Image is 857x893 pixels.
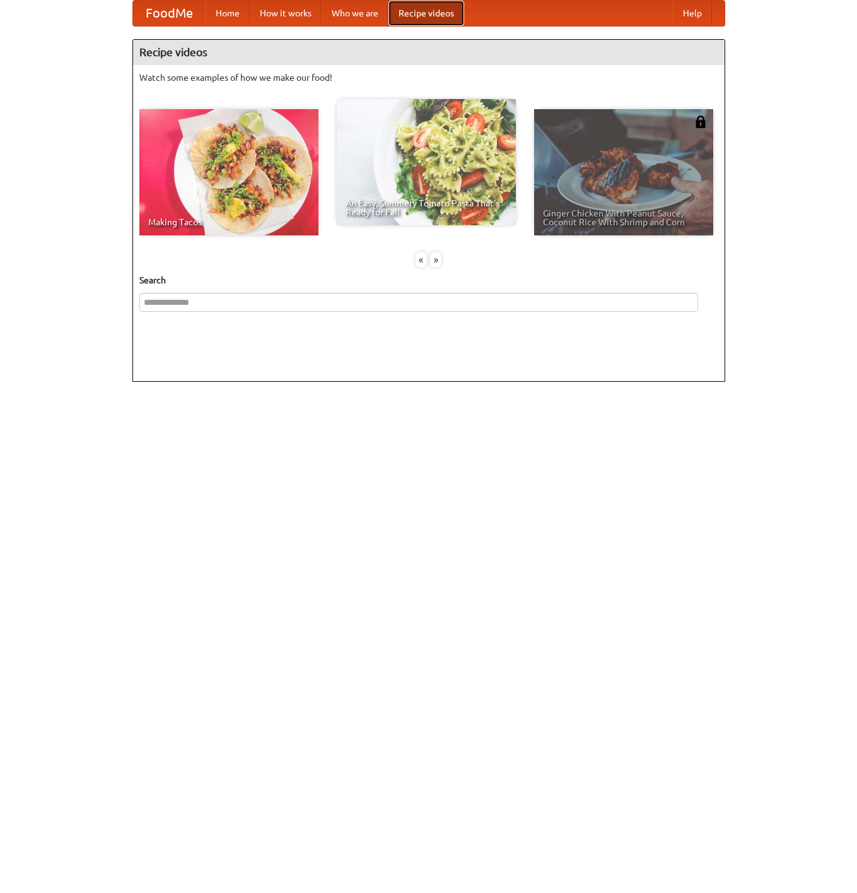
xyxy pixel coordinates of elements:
h4: Recipe videos [133,40,725,65]
a: FoodMe [133,1,206,26]
p: Watch some examples of how we make our food! [139,71,718,84]
a: Making Tacos [139,109,318,235]
h5: Search [139,274,718,287]
a: Help [673,1,712,26]
a: An Easy, Summery Tomato Pasta That's Ready for Fall [337,99,516,225]
span: Making Tacos [148,218,310,227]
a: Recipe videos [388,1,464,26]
a: How it works [250,1,322,26]
a: Who we are [322,1,388,26]
div: « [416,252,427,268]
div: » [430,252,441,268]
span: An Easy, Summery Tomato Pasta That's Ready for Fall [346,199,507,216]
img: 483408.png [694,115,707,128]
a: Home [206,1,250,26]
